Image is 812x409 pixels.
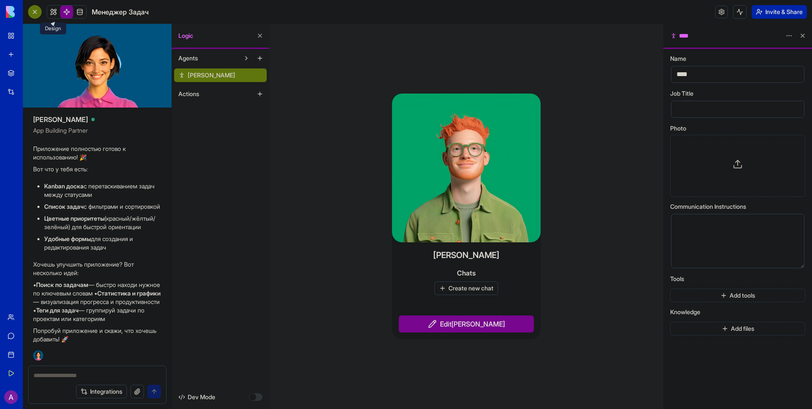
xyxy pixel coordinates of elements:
span: Менеджер Задач [92,7,149,17]
span: Agents [178,54,198,62]
span: Tools [670,276,684,282]
button: Integrations [76,385,127,398]
strong: Теги для задач [36,307,79,314]
span: Communication Instructions [670,204,746,210]
li: (красный/жёлтый/зелёный) для быстрой ориентации [44,214,161,231]
span: Knowledge [670,309,700,315]
li: для создания и редактирования задач [44,235,161,252]
p: Попробуй приложение и скажи, что хочешь добавить! 🚀 [33,327,161,344]
span: Name [670,56,686,62]
span: [PERSON_NAME] [188,71,235,80]
strong: Удобные формы [44,235,91,242]
p: Хочешь улучшить приложение? Вот несколько идей: [33,260,161,277]
button: Agents [174,51,240,65]
img: ACg8ocIArmndgHrUEJivHzMpGsxDfJ5x4WRBm_t6ndgPgH5yKqs0bQ=s96-c [4,390,18,404]
li: с перетаскиванием задач между статусами [44,182,161,199]
span: [PERSON_NAME] [33,114,88,125]
img: logo [6,6,59,18]
button: Create new chat [434,281,498,295]
button: Invite & Share [752,5,807,19]
strong: Цветные приоритеты [44,215,104,222]
span: Job Title [670,91,694,97]
button: Add files [670,322,805,335]
strong: Статистика и графики [97,290,161,297]
a: [PERSON_NAME] [174,68,267,82]
span: Photo [670,125,686,131]
span: Dev Mode [188,393,215,401]
button: Actions [174,87,253,101]
span: Chats [457,268,476,278]
p: Вот что у тебя есть: [33,165,161,173]
strong: Список задач [44,203,84,210]
button: Edit[PERSON_NAME] [399,315,534,332]
span: App Building Partner [33,126,161,142]
div: Design [40,23,66,34]
li: с фильтрами и сортировкой [44,202,161,211]
button: Add tools [670,289,805,302]
p: Приложение полностью готово к использованию! 🎉 [33,145,161,162]
strong: Поиск по задачам [36,281,88,288]
p: • — быстро находи нужное по ключевым словам • — визуализация прогресса и продуктивности • — групп... [33,281,161,323]
strong: Kanban доска [44,182,84,190]
img: Ella_00000_wcx2te.png [33,350,43,361]
h4: [PERSON_NAME] [433,249,499,261]
span: Actions [178,90,199,98]
span: Logic [178,31,253,40]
